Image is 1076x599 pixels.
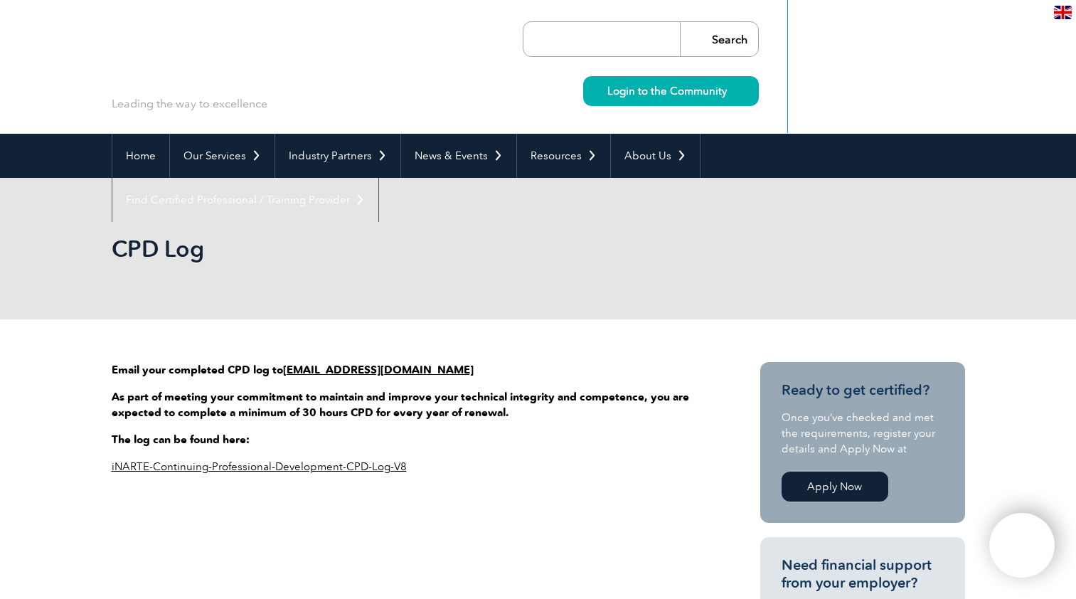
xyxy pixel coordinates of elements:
strong: The log can be found here: [112,433,250,446]
a: Resources [517,134,610,178]
a: Login to the Community [583,76,759,106]
a: Industry Partners [275,134,400,178]
a: Home [112,134,169,178]
p: Once you’ve checked and met the requirements, register your details and Apply Now at [782,410,944,457]
h3: Ready to get certified? [782,381,944,399]
img: svg+xml;nitro-empty-id=OTkyOjExNg==-1;base64,PHN2ZyB2aWV3Qm94PSIwIDAgNDAwIDQwMCIgd2lkdGg9IjQwMCIg... [1004,528,1040,563]
strong: As part of meeting your commitment to maintain and improve your technical integrity and competenc... [112,391,689,419]
strong: [EMAIL_ADDRESS][DOMAIN_NAME] [283,364,474,376]
a: iNARTE-Continuing-Professional-Development-CPD-Log-V8 [112,460,407,473]
h3: Need financial support from your employer? [782,556,944,592]
input: Search [680,22,758,56]
a: News & Events [401,134,516,178]
h1: CPD Log [112,235,658,263]
a: Link admin@iNARTE.org [283,364,474,376]
a: Apply Now [782,472,888,502]
img: svg+xml;nitro-empty-id=MzUzOjIyMw==-1;base64,PHN2ZyB2aWV3Qm94PSIwIDAgMTEgMTEiIHdpZHRoPSIxMSIgaGVp... [727,87,735,95]
a: Find Certified Professional / Training Provider [112,178,378,222]
a: About Us [611,134,700,178]
p: Leading the way to excellence [112,96,267,112]
strong: Email your completed CPD log to [112,364,283,376]
img: en [1054,6,1072,19]
a: Our Services [170,134,275,178]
